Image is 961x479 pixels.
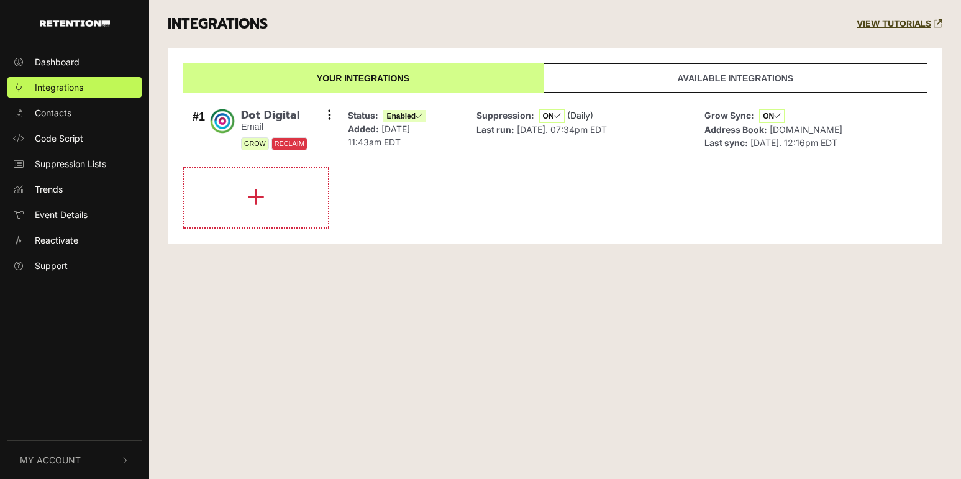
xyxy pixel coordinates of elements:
[348,110,378,121] strong: Status:
[567,110,593,121] span: (Daily)
[704,110,754,121] strong: Grow Sync:
[20,454,81,467] span: My Account
[383,110,426,122] span: Enabled
[35,259,68,272] span: Support
[35,157,106,170] span: Suppression Lists
[210,109,235,134] img: Dot Digital
[704,137,748,148] strong: Last sync:
[759,109,785,123] span: ON
[348,124,410,147] span: [DATE] 11:43am EDT
[544,63,927,93] a: Available integrations
[35,183,63,196] span: Trends
[7,103,142,123] a: Contacts
[193,109,205,151] div: #1
[35,55,80,68] span: Dashboard
[7,128,142,148] a: Code Script
[348,124,379,134] strong: Added:
[7,77,142,98] a: Integrations
[476,110,534,121] strong: Suppression:
[7,179,142,199] a: Trends
[40,20,110,27] img: Retention.com
[241,109,307,122] span: Dot Digital
[7,52,142,72] a: Dashboard
[857,19,942,29] a: VIEW TUTORIALS
[539,109,565,123] span: ON
[7,153,142,174] a: Suppression Lists
[35,208,88,221] span: Event Details
[271,137,307,150] span: RECLAIM
[7,255,142,276] a: Support
[35,106,71,119] span: Contacts
[35,234,78,247] span: Reactivate
[704,124,767,135] strong: Address Book:
[168,16,268,33] h3: INTEGRATIONS
[476,124,514,135] strong: Last run:
[750,137,837,148] span: [DATE]. 12:16pm EDT
[183,63,544,93] a: Your integrations
[7,204,142,225] a: Event Details
[7,230,142,250] a: Reactivate
[770,124,842,135] span: [DOMAIN_NAME]
[35,81,83,94] span: Integrations
[7,441,142,479] button: My Account
[241,137,269,150] span: GROW
[241,122,307,132] small: Email
[35,132,83,145] span: Code Script
[517,124,607,135] span: [DATE]. 07:34pm EDT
